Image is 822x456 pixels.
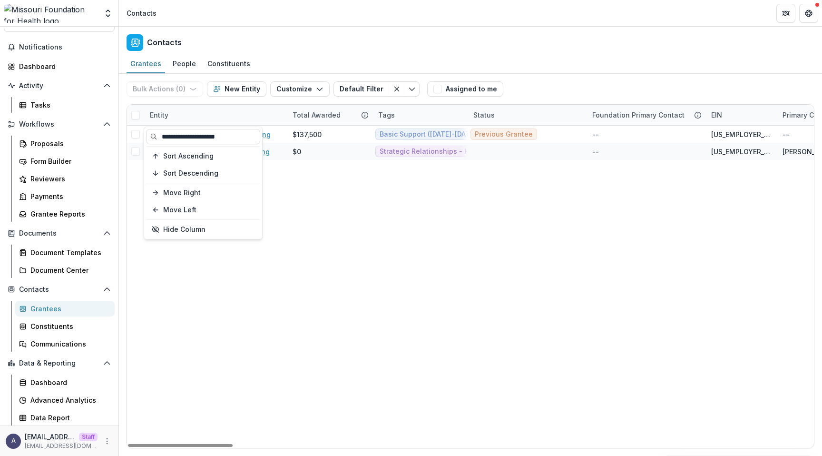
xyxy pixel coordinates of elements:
[705,105,777,125] div: EIN
[30,395,107,405] div: Advanced Analytics
[587,105,705,125] div: Foundation Primary Contact
[15,153,115,169] a: Form Builder
[204,55,254,73] a: Constituents
[15,97,115,113] a: Tasks
[4,226,115,241] button: Open Documents
[123,6,160,20] nav: breadcrumb
[287,110,346,120] div: Total Awarded
[4,282,115,297] button: Open Contacts
[144,105,287,125] div: Entity
[468,105,587,125] div: Status
[4,4,98,23] img: Missouri Foundation for Health logo
[30,413,107,423] div: Data Report
[783,129,789,139] div: --
[30,209,107,219] div: Grantee Reports
[15,245,115,260] a: Document Templates
[711,129,771,139] div: [US_EMPLOYER_IDENTIFICATION_NUMBER]
[146,166,260,181] button: Sort Descending
[146,185,260,200] button: Move Right
[287,105,372,125] div: Total Awarded
[30,174,107,184] div: Reviewers
[15,318,115,334] a: Constituents
[127,55,165,73] a: Grantees
[15,136,115,151] a: Proposals
[711,147,771,157] div: [US_EMPLOYER_IDENTIFICATION_NUMBER]
[19,120,99,129] span: Workflows
[19,43,111,51] span: Notifications
[19,286,99,294] span: Contacts
[15,375,115,390] a: Dashboard
[15,206,115,222] a: Grantee Reports
[19,61,107,71] div: Dashboard
[144,110,174,120] div: Entity
[270,81,330,97] button: Customize
[799,4,818,23] button: Get Help
[30,156,107,166] div: Form Builder
[776,4,795,23] button: Partners
[127,81,203,97] button: Bulk Actions (0)
[380,130,549,139] span: Basic Support ([DATE]-[DATE]) - BS Non-profit Orgs
[4,78,115,93] button: Open Activity
[101,4,115,23] button: Open entity switcher
[19,229,99,238] span: Documents
[4,40,115,55] button: Notifications
[30,248,107,258] div: Document Templates
[427,81,503,97] button: Assigned to me
[15,262,115,278] a: Document Center
[30,139,107,149] div: Proposals
[169,57,200,70] div: People
[101,436,113,447] button: More
[146,149,260,164] button: Sort Ascending
[30,265,107,275] div: Document Center
[4,356,115,371] button: Open Data & Reporting
[333,81,389,97] button: Default Filter
[15,171,115,187] a: Reviewers
[389,81,404,97] button: Clear filter
[293,147,301,157] div: $0
[163,169,218,178] span: Sort Descending
[127,8,157,18] div: Contacts
[15,336,115,352] a: Communications
[163,152,214,160] span: Sort Ascending
[592,129,599,139] div: --
[207,81,266,97] button: New Entity
[169,55,200,73] a: People
[15,392,115,408] a: Advanced Analytics
[15,188,115,204] a: Payments
[25,432,75,442] p: [EMAIL_ADDRESS][DOMAIN_NAME]
[293,129,322,139] div: $137,500
[30,304,107,314] div: Grantees
[15,410,115,426] a: Data Report
[146,222,260,237] button: Hide Column
[30,339,107,349] div: Communications
[19,82,99,90] span: Activity
[468,110,500,120] div: Status
[30,191,107,201] div: Payments
[11,438,16,444] div: adhitya@trytemelio.com
[25,442,98,450] p: [EMAIL_ADDRESS][DOMAIN_NAME]
[79,433,98,441] p: Staff
[587,110,690,120] div: Foundation Primary Contact
[15,301,115,317] a: Grantees
[146,202,260,218] button: Move Left
[404,81,420,97] button: Toggle menu
[705,110,728,120] div: EIN
[372,105,468,125] div: Tags
[19,359,99,367] span: Data & Reporting
[30,321,107,331] div: Constituents
[475,130,533,139] span: Previous Grantee
[147,38,182,47] h2: Contacts
[372,110,401,120] div: Tags
[380,148,527,156] span: Strategic Relationships - Health Equity Fund
[592,147,599,157] div: --
[4,117,115,132] button: Open Workflows
[30,100,107,110] div: Tasks
[204,57,254,70] div: Constituents
[30,377,107,387] div: Dashboard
